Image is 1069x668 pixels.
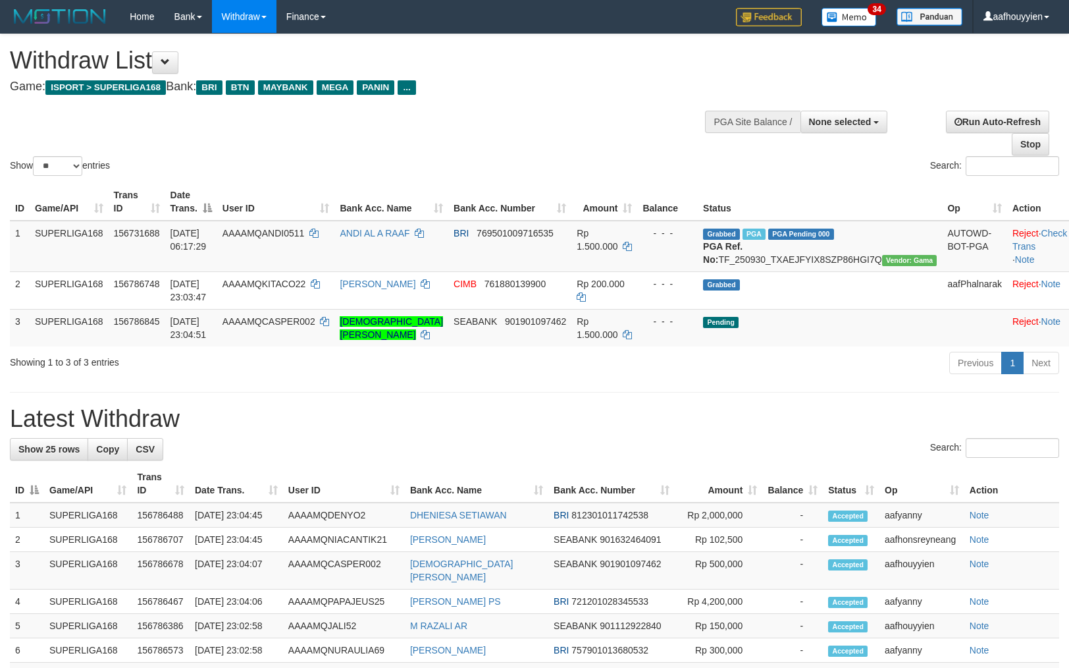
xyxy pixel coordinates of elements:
span: Copy 721201028345533 to clipboard [571,596,648,607]
td: - [762,528,823,552]
td: 3 [10,552,44,590]
td: aafhouyyien [879,614,964,638]
span: Show 25 rows [18,444,80,455]
td: aafhouyyien [879,552,964,590]
span: ISPORT > SUPERLIGA168 [45,80,166,95]
td: Rp 150,000 [675,614,762,638]
th: Game/API: activate to sort column ascending [44,465,132,503]
a: Reject [1012,316,1039,327]
h1: Withdraw List [10,47,700,74]
td: [DATE] 23:04:07 [190,552,283,590]
span: Rp 1.500.000 [577,228,617,252]
span: [DATE] 06:17:29 [170,228,207,252]
span: Copy 901901097462 to clipboard [600,559,661,569]
td: 2 [10,271,30,309]
a: Note [970,621,989,631]
td: [DATE] 23:04:45 [190,503,283,528]
td: - [762,638,823,663]
th: Date Trans.: activate to sort column ascending [190,465,283,503]
td: SUPERLIGA168 [44,503,132,528]
th: Amount: activate to sort column ascending [675,465,762,503]
img: panduan.png [897,8,962,26]
td: aafhonsreyneang [879,528,964,552]
span: 156786845 [114,316,160,327]
td: AUTOWD-BOT-PGA [942,221,1007,272]
td: AAAAMQNIACANTIK21 [283,528,405,552]
a: [DEMOGRAPHIC_DATA][PERSON_NAME] [410,559,513,582]
span: Copy 769501009716535 to clipboard [477,228,554,238]
span: [DATE] 23:03:47 [170,279,207,302]
td: Rp 500,000 [675,552,762,590]
th: Op: activate to sort column ascending [879,465,964,503]
div: - - - [642,315,692,328]
a: Stop [1012,133,1049,155]
td: SUPERLIGA168 [30,221,109,272]
a: Next [1023,352,1059,374]
span: 156786748 [114,279,160,289]
td: SUPERLIGA168 [30,309,109,347]
span: BTN [226,80,255,95]
span: Accepted [828,511,868,522]
span: Grabbed [703,279,740,291]
td: aafyanny [879,638,964,663]
td: Rp 2,000,000 [675,503,762,528]
span: Copy 901632464091 to clipboard [600,534,661,545]
td: Rp 300,000 [675,638,762,663]
th: Action [964,465,1059,503]
td: 156786707 [132,528,190,552]
span: Accepted [828,646,868,657]
span: 156731688 [114,228,160,238]
a: DHENIESA SETIAWAN [410,510,507,520]
th: Op: activate to sort column ascending [942,183,1007,221]
span: Copy 812301011742538 to clipboard [571,510,648,520]
td: 156786678 [132,552,190,590]
h4: Game: Bank: [10,80,700,94]
a: Previous [949,352,1002,374]
h1: Latest Withdraw [10,406,1059,432]
span: SEABANK [454,316,497,327]
span: BRI [554,645,569,655]
td: - [762,552,823,590]
div: Showing 1 to 3 of 3 entries [10,350,436,369]
th: User ID: activate to sort column ascending [283,465,405,503]
select: Showentries [33,156,82,176]
a: Reject [1012,228,1039,238]
td: - [762,590,823,614]
a: ANDI AL A RAAF [340,228,409,238]
td: [DATE] 23:04:45 [190,528,283,552]
a: Note [970,534,989,545]
td: Rp 102,500 [675,528,762,552]
span: CSV [136,444,155,455]
th: ID: activate to sort column descending [10,465,44,503]
a: CSV [127,438,163,460]
a: 1 [1001,352,1024,374]
td: SUPERLIGA168 [44,590,132,614]
span: SEABANK [554,534,597,545]
span: Rp 200.000 [577,279,624,289]
td: 5 [10,614,44,638]
td: [DATE] 23:04:06 [190,590,283,614]
span: BRI [196,80,222,95]
span: Accepted [828,535,868,546]
span: Copy 901112922840 to clipboard [600,621,661,631]
a: [PERSON_NAME] [410,534,486,545]
input: Search: [966,156,1059,176]
td: aafyanny [879,503,964,528]
span: [DATE] 23:04:51 [170,316,207,340]
a: Note [1041,279,1061,289]
a: Note [970,559,989,569]
th: Trans ID: activate to sort column ascending [109,183,165,221]
td: aafyanny [879,590,964,614]
td: 156786467 [132,590,190,614]
span: Pending [703,317,739,328]
th: Bank Acc. Name: activate to sort column ascending [405,465,548,503]
td: 6 [10,638,44,663]
a: Note [970,596,989,607]
span: Marked by aafromsomean [743,229,766,240]
a: [PERSON_NAME] [340,279,415,289]
td: AAAAMQDENYO2 [283,503,405,528]
a: [PERSON_NAME] [410,645,486,655]
a: M RAZALI AR [410,621,467,631]
th: Date Trans.: activate to sort column descending [165,183,217,221]
span: MEGA [317,80,354,95]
